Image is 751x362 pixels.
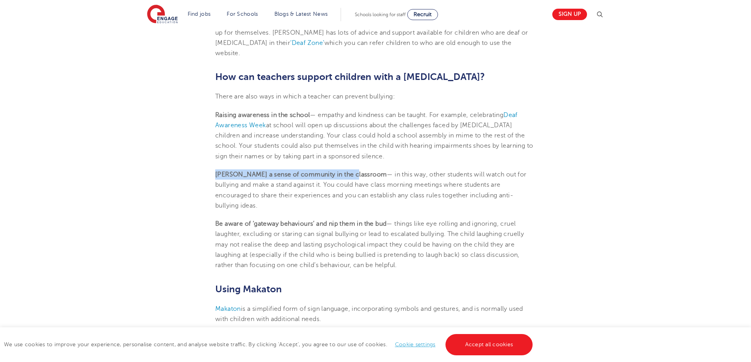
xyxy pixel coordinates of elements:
[215,284,282,295] span: Using Makaton
[290,39,324,46] a: ‘Deaf Zone’
[274,11,328,17] a: Blogs & Latest News
[310,111,503,119] span: — empathy and kindness can be taught. For example, celebrating
[395,342,436,347] a: Cookie settings
[445,334,533,355] a: Accept all cookies
[215,305,241,312] a: Makaton
[407,9,438,20] a: Recruit
[215,93,395,100] span: There are also ways in which a teacher can prevent bullying:
[215,171,527,209] span: — in this way, other students will watch out for bullying and make a stand against it. You could ...
[188,11,211,17] a: Find jobs
[414,11,432,17] span: Recruit
[215,111,310,119] b: Raising awareness in the school
[215,71,485,82] span: How can teachers support children with a [MEDICAL_DATA]?
[215,39,511,57] span: which you can refer children to who are old enough to use the website.
[215,305,523,323] span: is a simplified form of sign language, incorporating symbols and gestures, and is normally used w...
[227,11,258,17] a: For Schools
[215,111,518,129] a: Deaf Awareness Week
[4,342,535,347] span: We use cookies to improve your experience, personalise content, and analyse website traffic. By c...
[552,9,587,20] a: Sign up
[215,220,524,269] span: — things like eye rolling and ignoring, cruel laughter, excluding or staring can signal bullying ...
[215,122,533,160] span: at school will open up discussions about the challenges faced by [MEDICAL_DATA] children and incr...
[215,220,386,227] b: Be aware of ‘gateway behaviours’ and nip them in the bud
[147,5,178,24] img: Engage Education
[215,171,387,178] b: [PERSON_NAME] a sense of community in the classroom
[355,12,406,17] span: Schools looking for staff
